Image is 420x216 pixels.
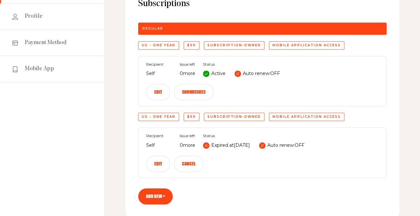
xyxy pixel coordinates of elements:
button: Edit [146,156,170,172]
div: Mobile application access [269,41,344,50]
p: 0 more [180,70,195,78]
div: US - One Year [138,41,179,50]
span: Profile [25,13,43,20]
div: Mobile application access [269,113,344,121]
p: 0 more [180,142,195,149]
div: US - One Year [138,113,179,121]
div: Regular [138,23,387,35]
span: Recipient [146,62,172,67]
a: Add new + [138,188,173,204]
div: $99 [184,41,199,50]
p: Auto renew: OFF [267,142,304,149]
button: Edit [146,84,170,100]
span: Status [203,62,280,67]
span: Issue left [180,62,195,67]
p: Expired at [DATE] [211,142,250,149]
button: Cancel [174,156,204,172]
div: subscription-owner [204,113,264,121]
div: subscription-owner [204,41,264,50]
button: Showissues [174,84,214,100]
span: Payment Method [25,39,67,47]
p: Self [146,142,172,149]
div: $99 [184,113,199,121]
p: Self [146,70,172,78]
span: Status [203,134,304,138]
p: Auto renew: OFF [243,70,280,78]
p: Active [211,70,225,78]
span: Issue left [180,134,195,138]
span: Recipient [146,134,172,138]
span: Mobile App [25,65,54,73]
